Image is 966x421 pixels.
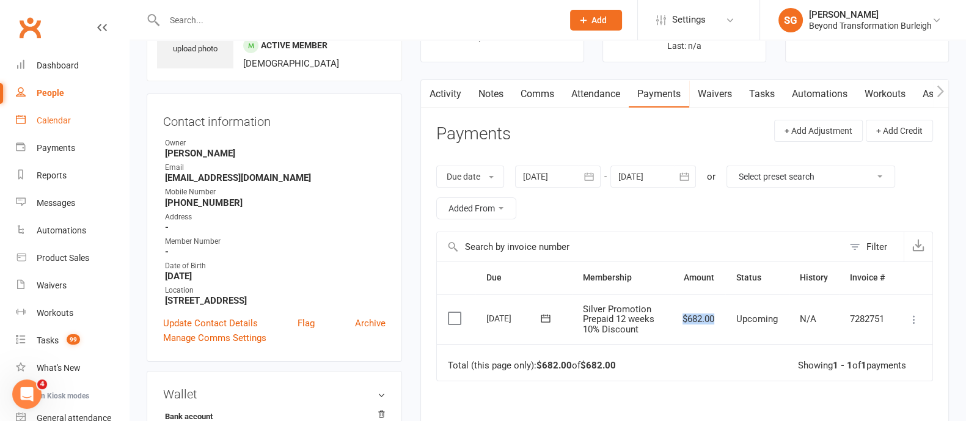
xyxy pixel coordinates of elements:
div: Showing of payments [798,361,906,371]
div: Workouts [37,308,73,318]
span: N/A [800,313,816,324]
p: Next: [DATE] Last: n/a [614,31,755,51]
div: Automations [37,225,86,235]
a: Payments [16,134,129,162]
div: Beyond Transformation Burleigh [809,20,932,31]
a: Comms [512,80,563,108]
a: Activity [421,80,470,108]
a: view attendance [836,33,898,43]
strong: [EMAIL_ADDRESS][DOMAIN_NAME] [165,172,386,183]
a: Automations [783,80,856,108]
strong: - [165,222,386,233]
button: Due date [436,166,504,188]
a: Calendar [16,107,129,134]
a: Waivers [16,272,129,299]
strong: $682.00 [536,360,572,371]
span: 4 [37,379,47,389]
th: History [789,262,839,293]
th: Due [475,262,572,293]
button: + Add Credit [866,120,933,142]
div: or [707,169,715,184]
a: Flag [298,316,315,331]
a: Product Sales [16,244,129,272]
div: Member Number [165,236,386,247]
input: Search by invoice number [437,232,843,262]
div: Payments [37,143,75,153]
th: Amount [671,262,725,293]
div: [PERSON_NAME] [809,9,932,20]
a: Notes [470,80,512,108]
h3: Contact information [163,110,386,128]
td: 7282751 [839,294,896,345]
button: Filter [843,232,904,262]
strong: [PERSON_NAME] [165,148,386,159]
div: Date of Birth [165,260,386,272]
a: Archive [355,316,386,331]
strong: 1 - 1 [833,360,852,371]
button: Add [570,10,622,31]
a: Clubworx [15,12,45,43]
strong: Bank account [165,412,379,421]
div: Dashboard [37,60,79,70]
a: Workouts [16,299,129,327]
h3: Payments [436,125,511,144]
span: Upcoming [736,313,778,324]
div: Owner [165,137,386,149]
th: Membership [572,262,671,293]
strong: 1 [861,360,866,371]
td: $682.00 [671,294,725,345]
a: Payments [629,80,689,108]
a: Tasks [741,80,783,108]
div: Waivers [37,280,67,290]
button: + Add Adjustment [774,120,863,142]
div: Total (this page only): of [448,361,616,371]
div: Mobile Number [165,186,386,198]
button: Added From [436,197,516,219]
div: People [37,88,64,98]
div: What's New [37,363,81,373]
div: Product Sales [37,253,89,263]
div: Calendar [37,115,71,125]
iframe: Intercom live chat [12,379,42,409]
strong: [DATE] [165,271,386,282]
strong: - [165,246,386,257]
span: Add [591,15,607,25]
a: Waivers [689,80,741,108]
a: What's New [16,354,129,382]
strong: [STREET_ADDRESS] [165,295,386,306]
div: SG [778,8,803,32]
th: Invoice # [839,262,896,293]
th: Status [725,262,789,293]
h3: Wallet [163,387,386,401]
div: Reports [37,170,67,180]
input: Search... [161,12,554,29]
a: Messages [16,189,129,217]
a: Reports [16,162,129,189]
span: Active member [261,40,327,50]
span: 99 [67,334,80,345]
a: Tasks 99 [16,327,129,354]
a: Attendance [563,80,629,108]
a: Manage Comms Settings [163,331,266,345]
div: Location [165,285,386,296]
a: Dashboard [16,52,129,79]
a: Workouts [856,80,914,108]
a: People [16,79,129,107]
div: Address [165,211,386,223]
div: Messages [37,198,75,208]
span: [DEMOGRAPHIC_DATA] [243,58,339,69]
a: Update Contact Details [163,316,258,331]
span: Silver Promotion Prepaid 12 weeks 10% Discount [583,304,654,335]
strong: $682.00 [580,360,616,371]
div: Filter [866,240,887,254]
div: Email [165,162,386,174]
strong: [PHONE_NUMBER] [165,197,386,208]
div: Tasks [37,335,59,345]
span: Settings [672,6,706,34]
a: Automations [16,217,129,244]
div: [DATE] [486,309,543,328]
